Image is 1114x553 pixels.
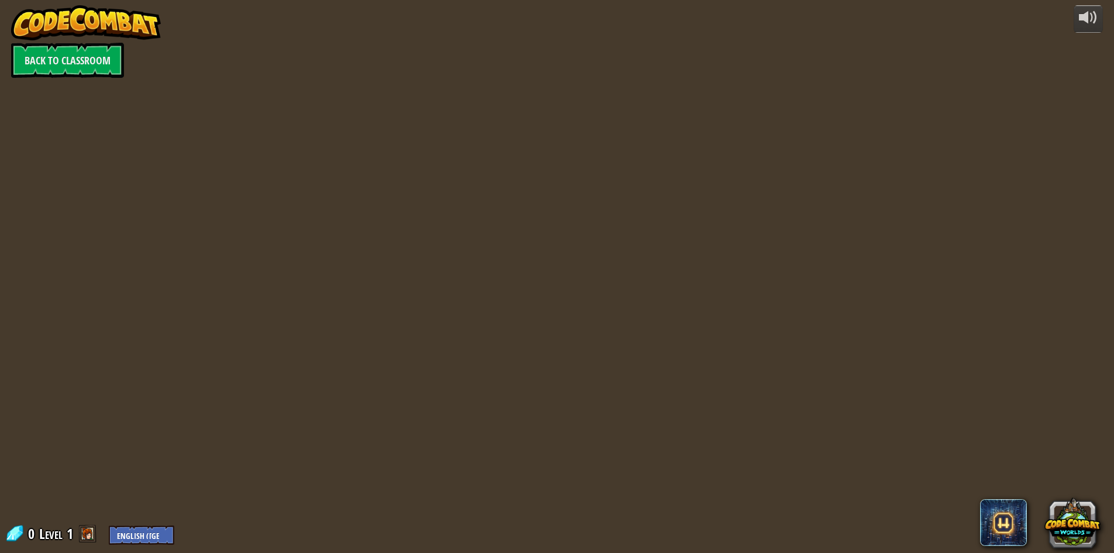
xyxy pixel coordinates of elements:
[39,524,63,544] span: Level
[11,43,124,78] a: Back to Classroom
[28,524,38,543] span: 0
[11,5,161,40] img: CodeCombat - Learn how to code by playing a game
[67,524,73,543] span: 1
[1074,5,1103,33] button: Adjust volume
